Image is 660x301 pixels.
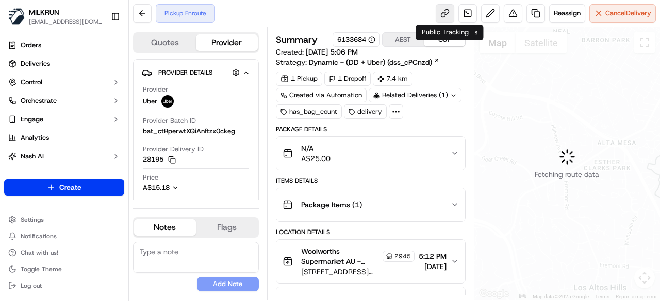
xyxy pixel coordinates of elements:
span: [STREET_ADDRESS][PERSON_NAME][PERSON_NAME] [301,267,415,277]
span: Provider Delivery ID [143,145,204,154]
div: Events [451,25,484,40]
a: Analytics [4,130,124,146]
button: Notifications [4,229,124,243]
button: Control [4,74,124,91]
button: Notes [134,219,196,236]
button: MILKRUN [29,7,59,17]
h3: Summary [276,35,318,44]
span: Notifications [21,232,57,240]
button: Chat with us! [4,245,124,260]
div: Package Details [276,125,466,133]
div: Related Deliveries (1) [369,88,461,102]
button: Toggle Theme [4,262,124,276]
button: AEST [383,33,424,46]
span: Package Items ( 1 ) [301,200,362,210]
button: Settings [4,213,124,227]
span: Cancel Delivery [605,9,651,18]
img: MILKRUN [8,8,25,25]
span: bat_ctRperwtXQiAnftzx0ckeg [143,127,235,136]
button: Nash AI [4,148,124,165]
span: Provider Batch ID [143,116,196,126]
button: N/AA$25.00 [276,137,465,170]
span: Created: [276,47,358,57]
span: Settings [21,216,44,224]
span: 2945 [394,252,411,260]
div: Items Details [276,176,466,185]
span: Uber [143,97,157,106]
span: Provider [143,85,168,94]
span: A$25.00 [301,153,331,164]
button: [EMAIL_ADDRESS][DOMAIN_NAME] [29,17,103,26]
span: [DATE] 5:06 PM [306,47,358,57]
span: Control [21,78,42,87]
button: Quotes [134,34,196,51]
span: Analytics [21,133,49,143]
div: has_bag_count [276,104,342,119]
span: N/A [301,143,331,153]
span: Log out [21,281,42,290]
a: Dynamic - (DD + Uber) (dss_cPCnzd) [309,57,440,67]
button: 28195 [143,155,176,164]
div: delivery [344,104,387,119]
button: Flags [196,219,258,236]
span: Chat with us! [21,249,58,257]
div: Location Details [276,228,466,236]
span: 5:12 PM [419,251,447,261]
span: [DATE] [419,261,447,272]
span: Deliveries [21,59,50,68]
span: Fetching route data [535,169,599,180]
button: Engage [4,111,124,128]
img: uber-new-logo.jpeg [161,95,174,108]
a: Orders [4,37,124,54]
span: Woolworths Supermarket AU - [PERSON_NAME] Creek Store Manager [301,246,381,267]
button: Package Items (1) [276,188,465,221]
button: 6133684 [337,35,375,44]
button: CancelDelivery [589,4,656,23]
a: Product Catalog [4,167,124,183]
button: Orchestrate [4,93,124,109]
a: Deliveries [4,56,124,72]
span: Engage [21,115,43,124]
span: Product Catalog [21,170,70,180]
span: Orders [21,41,41,50]
button: Reassign [549,4,585,23]
div: 1 Dropoff [324,72,371,86]
div: 1 Pickup [276,72,322,86]
button: Create [4,179,124,196]
div: 7.4 km [373,72,412,86]
button: Log out [4,278,124,293]
span: Create [59,182,81,192]
span: Reassign [554,9,581,18]
button: Provider [196,34,258,51]
span: Price [143,173,158,182]
span: Dynamic - (DD + Uber) (dss_cPCnzd) [309,57,432,67]
button: MILKRUNMILKRUN[EMAIL_ADDRESS][DOMAIN_NAME] [4,4,107,29]
div: Strategy: [276,57,440,67]
a: Created via Automation [276,88,367,102]
button: A$15.18 [143,183,234,192]
span: Toggle Theme [21,265,62,273]
button: Woolworths Supermarket AU - [PERSON_NAME] Creek Store Manager2945[STREET_ADDRESS][PERSON_NAME][PE... [276,240,465,283]
button: Provider Details [142,64,250,81]
span: Orchestrate [21,96,57,105]
div: Public Tracking [416,25,475,40]
span: Nash AI [21,152,44,161]
span: Provider Details [158,68,212,77]
span: A$15.18 [143,183,170,192]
